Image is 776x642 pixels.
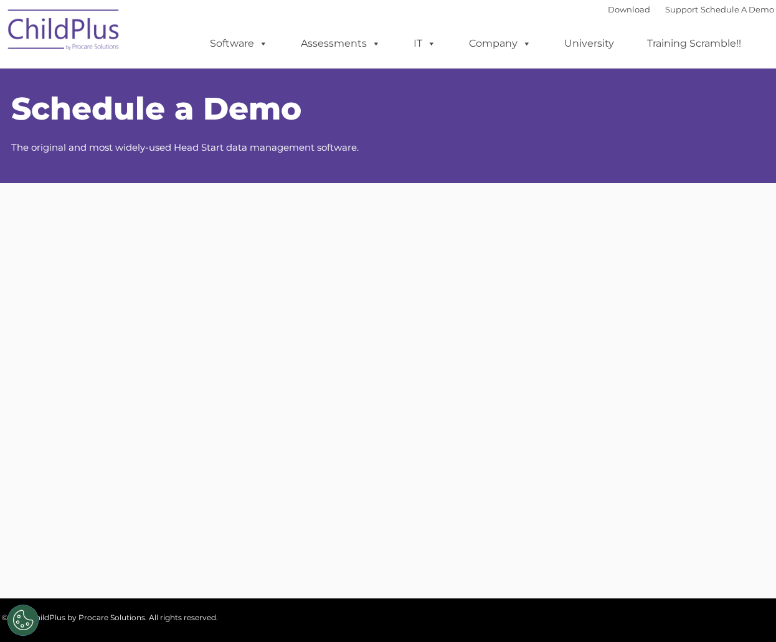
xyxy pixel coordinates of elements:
img: ChildPlus by Procare Solutions [2,1,126,63]
button: Cookies Settings [7,605,39,636]
a: Support [665,4,698,14]
a: Download [608,4,650,14]
a: Software [197,31,280,56]
span: © 2025 ChildPlus by Procare Solutions. All rights reserved. [2,613,218,622]
a: University [552,31,627,56]
a: IT [401,31,448,56]
a: Schedule A Demo [701,4,774,14]
iframe: Form 0 [11,183,765,276]
span: The original and most widely-used Head Start data management software. [11,141,359,153]
a: Company [457,31,544,56]
a: Training Scramble!! [635,31,754,56]
span: Schedule a Demo [11,90,301,128]
a: Assessments [288,31,393,56]
font: | [608,4,774,14]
